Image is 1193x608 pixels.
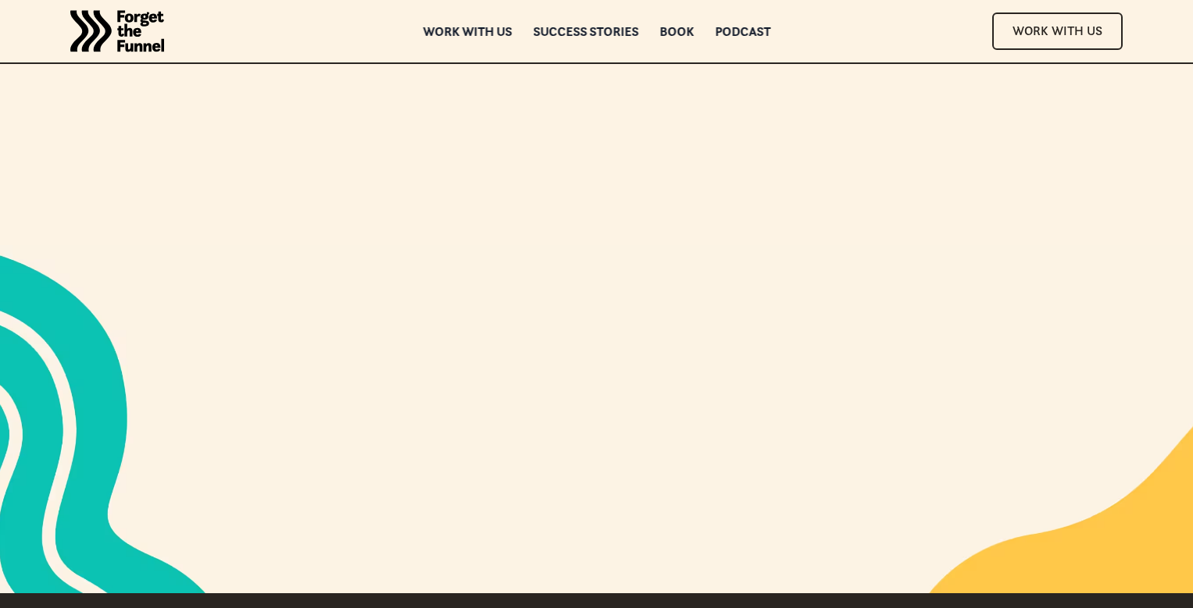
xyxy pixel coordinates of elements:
a: Success Stories [533,26,638,37]
a: Book [659,26,694,37]
a: Podcast [715,26,770,37]
a: Work with us [423,26,512,37]
a: Work With Us [992,12,1123,49]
